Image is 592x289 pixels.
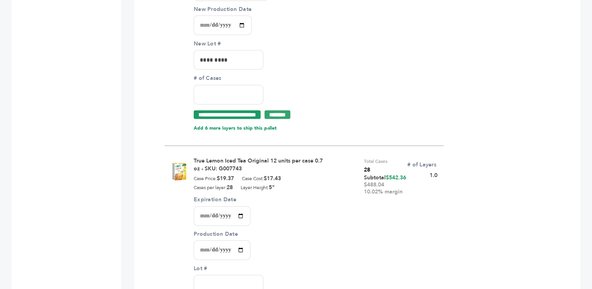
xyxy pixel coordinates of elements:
[406,157,444,179] div: 1.0
[364,181,406,195] div: $488.04 10.02% margin
[386,174,406,181] span: $542.36
[194,184,233,191] div: Cases per layer:
[406,161,437,169] label: # of Layers
[194,265,263,273] label: Lot #
[264,175,281,182] b: $17.43
[269,184,275,191] b: 5"
[194,125,277,132] div: Add 6 more layers to ship this pallet
[194,40,263,48] label: New Lot #
[194,6,252,13] label: New Production Date
[194,157,323,172] a: True Lemon Iced Tea Original 12 units per case 0.7 oz - SKU: G007743
[194,175,234,182] div: Case Price:
[364,174,406,195] div: Subtotal
[242,175,281,182] div: Case Cost:
[227,184,233,191] b: 28
[241,184,275,191] div: Layer Height:
[194,196,250,204] label: Expiration Date
[364,166,387,174] span: 28
[217,175,234,182] b: $19.37
[364,157,387,174] div: Total Cases
[194,231,250,238] label: Production Date
[194,74,263,82] label: # of Cases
